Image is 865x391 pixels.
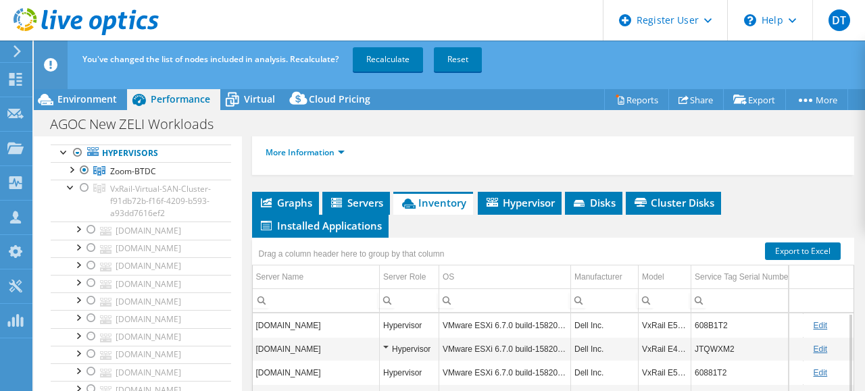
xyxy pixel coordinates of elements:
[639,288,691,312] td: Column Model, Filter cell
[110,183,211,219] span: VxRail-Virtual-SAN-Cluster-f91db72b-f16f-4209-b593-a93dd7616ef2
[51,363,231,381] a: [DOMAIN_NAME]
[253,288,380,312] td: Column Server Name, Filter cell
[380,313,439,337] td: Column Server Role, Value Hypervisor
[639,361,691,384] td: Column Model, Value VxRail E560F
[383,269,426,285] div: Server Role
[571,288,639,312] td: Column Manufacturer, Filter cell
[639,265,691,289] td: Model Column
[244,93,275,105] span: Virtual
[380,265,439,289] td: Server Role Column
[642,269,664,285] div: Model
[574,269,622,285] div: Manufacturer
[253,265,380,289] td: Server Name Column
[691,288,804,312] td: Column Service Tag Serial Number, Filter cell
[485,196,555,209] span: Hypervisor
[439,288,571,312] td: Column OS, Filter cell
[256,269,304,285] div: Server Name
[51,180,231,221] a: VxRail-Virtual-SAN-Cluster-f91db72b-f16f-4209-b593-a93dd7616ef2
[383,317,435,334] div: Hypervisor
[439,265,571,289] td: OS Column
[110,165,156,177] span: Zoom-BTDC
[259,196,312,209] span: Graphs
[571,337,639,361] td: Column Manufacturer, Value Dell Inc.
[571,265,639,289] td: Manufacturer Column
[439,337,571,361] td: Column OS, Value VMware ESXi 6.7.0 build-15820472
[383,365,435,381] div: Hypervisor
[439,313,571,337] td: Column OS, Value VMware ESXi 6.7.0 build-15820472
[309,93,370,105] span: Cloud Pricing
[639,337,691,361] td: Column Model, Value VxRail E460F
[439,361,571,384] td: Column OS, Value VMware ESXi 6.7.0 build-15820472
[253,337,380,361] td: Column Server Name, Value vxrail-bt-01.priv.zoominternet.net
[571,313,639,337] td: Column Manufacturer, Value Dell Inc.
[691,313,804,337] td: Column Service Tag Serial Number, Value 608B1T2
[353,47,423,72] a: Recalculate
[329,196,383,209] span: Servers
[691,337,804,361] td: Column Service Tag Serial Number, Value JTQWXM2
[51,240,231,257] a: [DOMAIN_NAME]
[380,361,439,384] td: Column Server Role, Value Hypervisor
[691,361,804,384] td: Column Service Tag Serial Number, Value 60881T2
[51,328,231,346] a: [DOMAIN_NAME]
[443,269,454,285] div: OS
[785,89,848,110] a: More
[813,321,827,330] a: Edit
[82,53,339,65] span: You've changed the list of nodes included in analysis. Recalculate?
[57,93,117,105] span: Environment
[51,221,231,239] a: [DOMAIN_NAME]
[813,344,827,354] a: Edit
[744,14,756,26] svg: \n
[829,9,850,31] span: DT
[253,313,380,337] td: Column Server Name, Value vxrail-zl-01.priv.zoominternet.net
[434,47,482,72] a: Reset
[51,346,231,363] a: [DOMAIN_NAME]
[723,89,786,110] a: Export
[44,117,234,132] h1: AGOC New ZELI Workloads
[151,93,210,105] span: Performance
[691,265,804,289] td: Service Tag Serial Number Column
[380,288,439,312] td: Column Server Role, Filter cell
[383,341,435,357] div: Hypervisor
[51,275,231,292] a: [DOMAIN_NAME]
[51,292,231,310] a: [DOMAIN_NAME]
[572,196,616,209] span: Disks
[266,147,345,158] a: More Information
[51,145,231,162] a: Hypervisors
[51,257,231,275] a: [DOMAIN_NAME]
[633,196,714,209] span: Cluster Disks
[813,368,827,377] a: Edit
[380,337,439,361] td: Column Server Role, Value Hypervisor
[259,219,382,232] span: Installed Applications
[253,361,380,384] td: Column Server Name, Value vxrail-zl-02.priv.zoominternet.net
[639,313,691,337] td: Column Model, Value VxRail E560F
[604,89,669,110] a: Reports
[571,361,639,384] td: Column Manufacturer, Value Dell Inc.
[668,89,724,110] a: Share
[400,196,466,209] span: Inventory
[255,244,448,263] div: Drag a column header here to group by that column
[51,310,231,328] a: [DOMAIN_NAME]
[765,242,841,260] a: Export to Excel
[51,162,231,180] a: Zoom-BTDC
[695,269,791,285] div: Service Tag Serial Number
